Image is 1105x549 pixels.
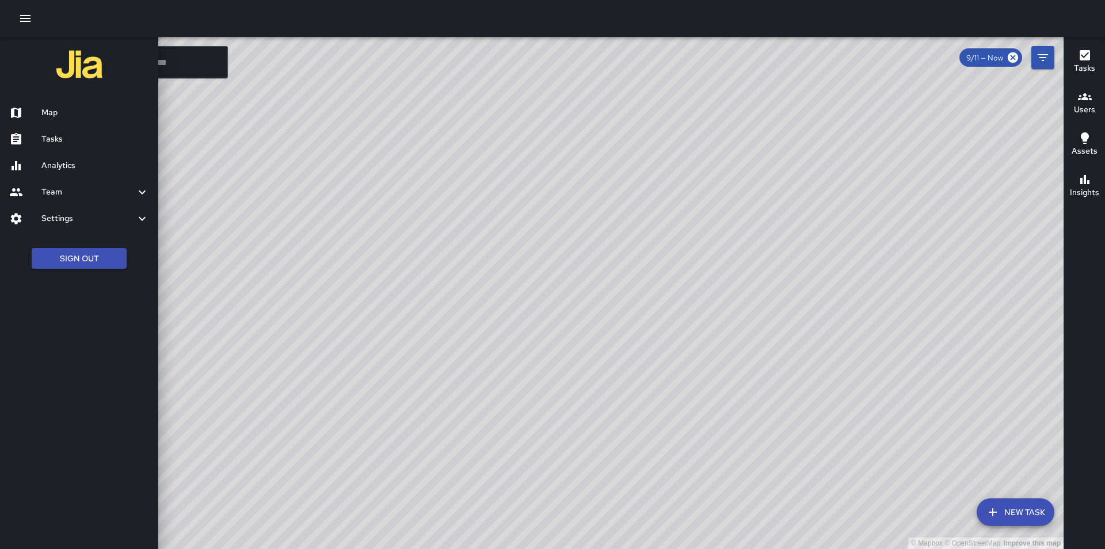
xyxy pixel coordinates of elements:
[1074,62,1095,75] h6: Tasks
[41,133,149,146] h6: Tasks
[41,159,149,172] h6: Analytics
[1072,145,1098,158] h6: Assets
[41,212,135,225] h6: Settings
[977,498,1054,526] button: New Task
[41,106,149,119] h6: Map
[1074,104,1095,116] h6: Users
[1070,186,1099,199] h6: Insights
[32,248,127,269] button: Sign Out
[56,41,102,87] img: jia-logo
[41,186,135,199] h6: Team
